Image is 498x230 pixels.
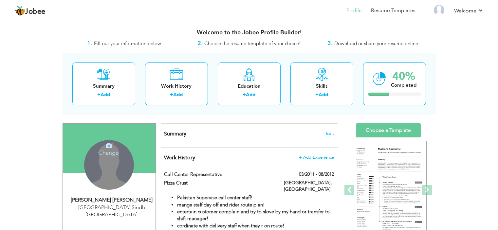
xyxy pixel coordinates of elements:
a: Choose a Template [356,123,421,137]
span: Fill out your information below. [94,40,162,47]
div: Education [223,83,275,90]
label: Call Center Representative [164,171,274,178]
strong: 3. [327,39,333,47]
div: [PERSON_NAME] [PERSON_NAME] [68,196,156,204]
label: + [243,91,246,98]
a: Add [173,91,183,98]
strong: 2. [197,39,203,47]
strong: mange staff day off and rider route plan! [177,202,265,208]
div: Summary [78,83,130,90]
label: 03/2011 - 08/2012 [299,171,334,178]
a: Profile [346,7,362,14]
img: jobee.io [15,6,25,16]
a: Add [319,91,328,98]
label: + [170,91,173,98]
span: Summary [164,130,186,137]
strong: Pakistan Supervise call center staff! [177,194,253,201]
a: Add [246,91,255,98]
strong: cordinate with delivery staff when they r on route! [177,222,285,229]
a: Welcome [454,7,483,15]
label: Pizza Crust [164,180,274,186]
a: Jobee [15,6,46,16]
div: Work History [150,83,203,90]
h4: Adding a summary is a quick and easy way to highlight your experience and interests. [164,131,334,137]
label: + [97,91,101,98]
div: [GEOGRAPHIC_DATA] Sindh [GEOGRAPHIC_DATA] [68,204,156,219]
a: Resume Templates [371,7,415,14]
h4: Change [85,141,132,156]
label: + [315,91,319,98]
strong: entertain customer complain and try to slove by my hand or transfer to shift manager! [177,208,330,222]
div: 40% [391,71,416,82]
h3: Welcome to the Jobee Profile Builder! [63,29,436,36]
span: + Add Experience [299,155,334,160]
span: , [130,204,132,211]
div: Skills [296,83,348,90]
span: Edit [326,131,334,136]
span: Download or share your resume online. [334,40,419,47]
a: Add [101,91,110,98]
div: Completed [391,82,416,89]
strong: 1. [87,39,92,47]
span: Work History [164,154,195,161]
span: Jobee [25,8,46,15]
h4: This helps to show the companies you have worked for. [164,154,334,161]
span: Choose the resume template of your choice! [204,40,301,47]
img: Profile Img [434,5,444,15]
label: [GEOGRAPHIC_DATA], [GEOGRAPHIC_DATA] [284,180,334,193]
